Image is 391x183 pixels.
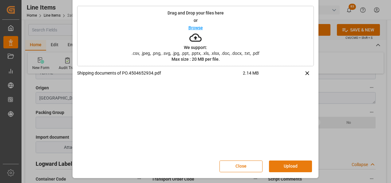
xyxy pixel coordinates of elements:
[168,11,224,15] p: Drag and Drop your files here
[219,161,263,172] button: Close
[172,57,220,61] p: Max size : 20 MB per file.
[77,70,243,76] p: Shipping documents of PO.4504652934.pdf
[188,26,203,30] p: Browse
[184,45,207,50] p: We support:
[128,51,263,55] span: .csv, .jpeg, .png, .svg, .jpg, .ppt, .pptx, .xls, .xlsx, .doc, .docx, .txt, .pdf
[243,70,285,81] span: 2.14 MB
[194,18,198,22] p: or
[269,161,312,172] button: Upload
[77,6,314,66] div: Drag and Drop your files hereorBrowseWe support:.csv, .jpeg, .png, .svg, .jpg, .ppt, .pptx, .xls,...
